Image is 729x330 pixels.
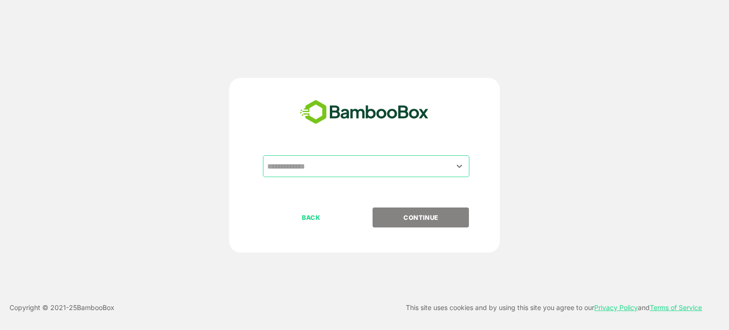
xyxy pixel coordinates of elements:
p: CONTINUE [374,212,468,223]
img: bamboobox [295,97,434,128]
button: CONTINUE [373,207,469,227]
button: Open [453,160,466,172]
p: Copyright © 2021- 25 BambooBox [9,302,114,313]
a: Privacy Policy [594,303,638,311]
p: This site uses cookies and by using this site you agree to our and [406,302,702,313]
p: BACK [264,212,359,223]
a: Terms of Service [650,303,702,311]
button: BACK [263,207,359,227]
